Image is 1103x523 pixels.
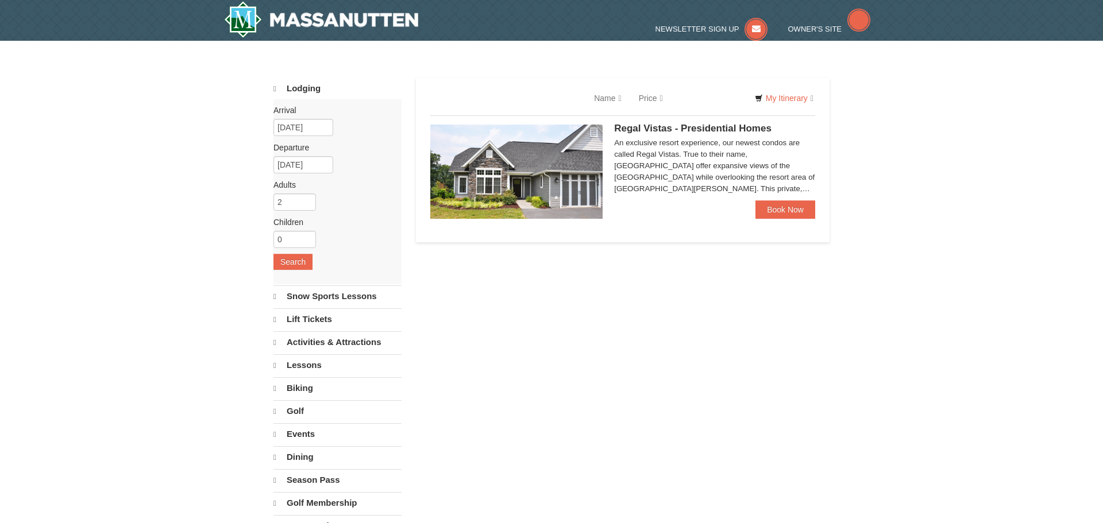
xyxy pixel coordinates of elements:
[273,331,402,353] a: Activities & Attractions
[273,285,402,307] a: Snow Sports Lessons
[273,104,393,116] label: Arrival
[273,78,402,99] a: Lodging
[273,179,393,191] label: Adults
[655,25,739,33] span: Newsletter Sign Up
[273,254,313,270] button: Search
[788,25,871,33] a: Owner's Site
[614,137,815,195] div: An exclusive resort experience, our newest condos are called Regal Vistas. True to their name, [G...
[747,90,821,107] a: My Itinerary
[273,308,402,330] a: Lift Tickets
[755,200,815,219] a: Book Now
[273,216,393,228] label: Children
[630,87,672,110] a: Price
[273,469,402,491] a: Season Pass
[273,492,402,514] a: Golf Membership
[585,87,630,110] a: Name
[273,400,402,422] a: Golf
[224,1,418,38] img: Massanutten Resort Logo
[788,25,842,33] span: Owner's Site
[224,1,418,38] a: Massanutten Resort
[614,123,772,134] span: Regal Vistas - Presidential Homes
[273,377,402,399] a: Biking
[273,354,402,376] a: Lessons
[655,25,768,33] a: Newsletter Sign Up
[430,125,603,219] img: 19218991-1-902409a9.jpg
[273,423,402,445] a: Events
[273,142,393,153] label: Departure
[273,446,402,468] a: Dining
